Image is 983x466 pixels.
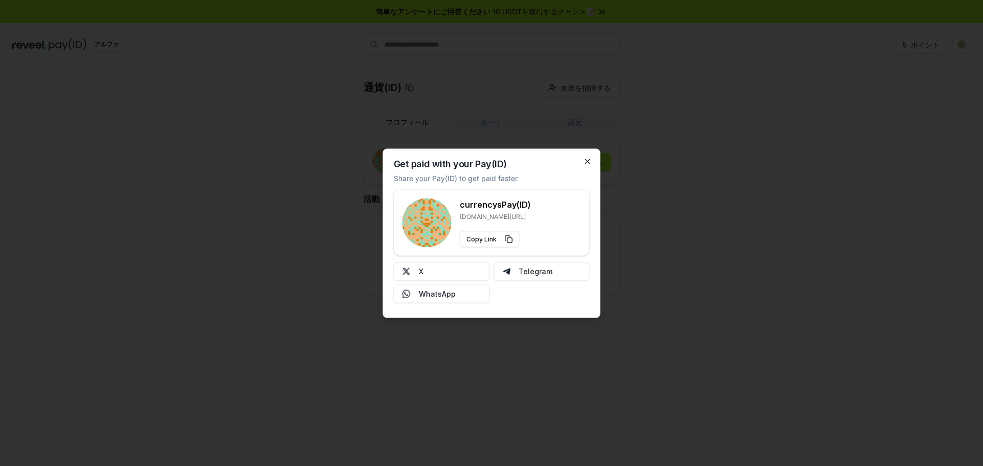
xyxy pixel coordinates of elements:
[502,267,510,275] img: Telegram
[494,262,590,280] button: Telegram
[394,262,490,280] button: X
[394,284,490,303] button: WhatsApp
[460,198,531,210] h3: currencys Pay(ID)
[460,212,531,220] p: [DOMAIN_NAME][URL]
[394,159,507,168] h2: Get paid with your Pay(ID)
[394,172,518,183] p: Share your Pay(ID) to get paid faster
[402,267,411,275] img: X
[402,290,411,298] img: Whatsapp
[460,231,520,247] button: Copy Link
